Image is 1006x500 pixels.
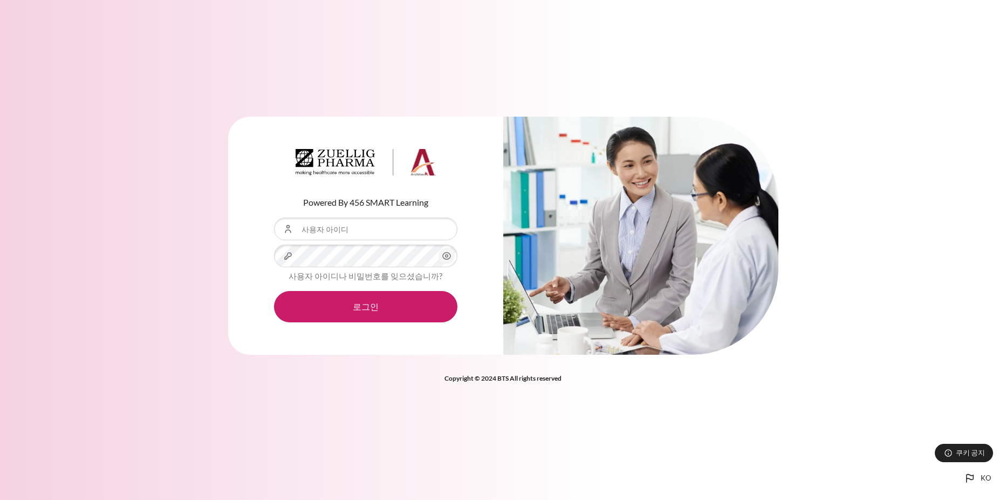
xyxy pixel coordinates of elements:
[956,448,985,458] span: 쿠키 공지
[296,149,436,180] a: Architeck
[274,218,457,240] input: 사용자 아이디
[274,291,457,322] button: 로그인
[289,271,442,281] a: 사용자 아이디나 비밀번호를 잊으셨습니까?
[444,374,562,382] strong: Copyright © 2024 BTS All rights reserved
[959,468,995,489] button: Languages
[274,196,457,209] p: Powered By 456 SMART Learning
[981,473,991,484] span: ko
[935,444,993,462] button: 쿠키 공지
[296,149,436,176] img: Architeck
